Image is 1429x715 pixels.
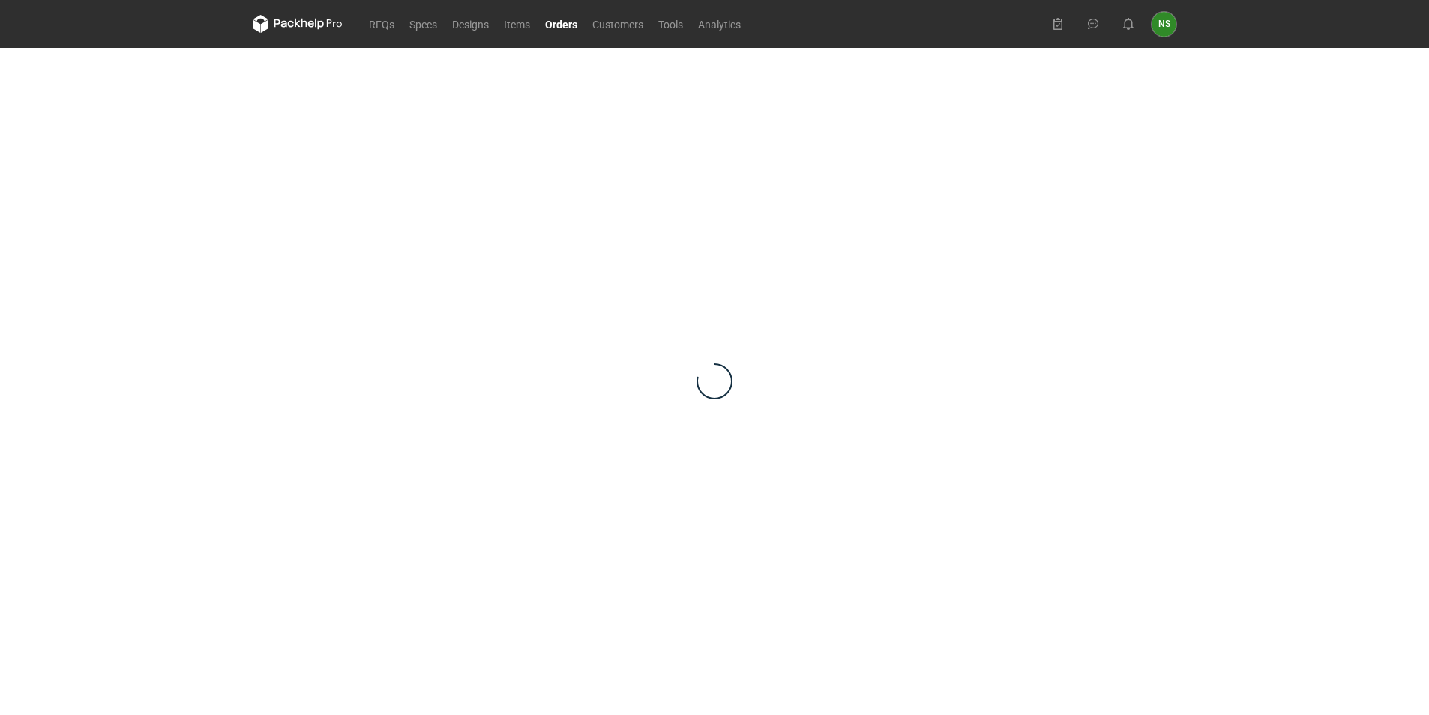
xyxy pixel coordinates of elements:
svg: Packhelp Pro [253,15,343,33]
a: Customers [585,15,651,33]
a: Orders [538,15,585,33]
a: Analytics [691,15,748,33]
a: Designs [445,15,496,33]
button: NS [1152,12,1176,37]
a: Items [496,15,538,33]
a: RFQs [361,15,402,33]
div: Natalia Stępak [1152,12,1176,37]
a: Tools [651,15,691,33]
a: Specs [402,15,445,33]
